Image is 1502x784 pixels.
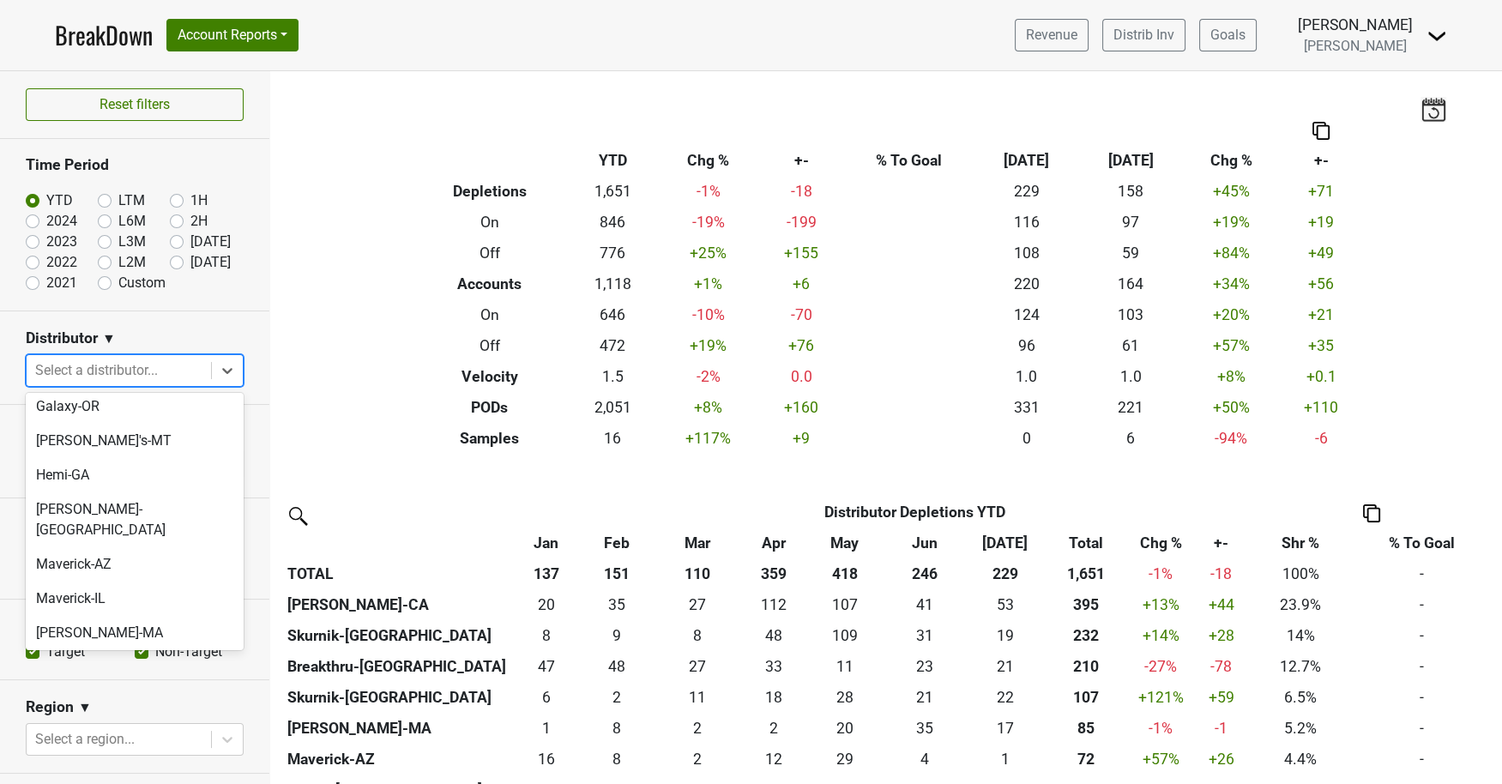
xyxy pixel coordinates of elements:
td: 33.167 [739,651,807,682]
h3: Time Period [26,156,244,174]
th: Feb: activate to sort column ascending [579,528,654,558]
span: ▼ [78,697,92,718]
label: 2H [190,211,208,232]
div: Galaxy-OR [26,389,244,424]
div: 210 [1047,655,1125,678]
td: 20.25 [513,589,579,620]
td: +0.1 [1280,361,1362,392]
th: Jun: activate to sort column ascending [883,528,968,558]
div: 27 [659,655,736,678]
td: +49 [1280,238,1362,268]
th: Chg %: activate to sort column ascending [1129,528,1192,558]
td: 61 [1078,330,1182,361]
th: Jan: activate to sort column ascending [513,528,579,558]
div: 232 [1047,624,1125,647]
th: 110 [654,558,739,589]
td: +8 % [656,392,760,423]
span: -1% [1149,565,1173,582]
div: 28 [811,686,878,709]
th: 229 [968,558,1043,589]
td: +50 % [1182,392,1279,423]
div: 20 [517,594,575,616]
div: 395 [1047,594,1125,616]
th: May: activate to sort column ascending [807,528,882,558]
td: 221 [1078,392,1182,423]
td: 846 [569,207,656,238]
th: On [410,299,569,330]
td: 100% [1250,558,1350,589]
td: -2 % [656,361,760,392]
td: 5.667 [513,682,579,713]
th: % To Goal [842,145,974,176]
label: Custom [118,273,166,293]
td: +34 % [1182,268,1279,299]
td: +35 [1280,330,1362,361]
th: [DATE] [974,145,1078,176]
td: 7.501 [654,620,739,651]
td: 1 [513,713,579,744]
td: 2.083 [654,744,739,775]
td: 16 [569,423,656,454]
div: 27 [659,594,736,616]
div: 11 [659,686,736,709]
td: 96 [974,330,1078,361]
td: 11.166 [654,682,739,713]
td: 20.828 [968,651,1043,682]
div: +59 [1197,686,1246,709]
img: Copy to clipboard [1363,504,1380,522]
th: Chg % [1182,145,1279,176]
td: 27.25 [654,651,739,682]
td: 35.24 [579,589,654,620]
div: 107 [811,594,878,616]
label: 2022 [46,252,77,273]
td: 124 [974,299,1078,330]
div: 6 [517,686,575,709]
div: 19 [971,624,1039,647]
td: 18.083 [739,682,807,713]
td: +56 [1280,268,1362,299]
div: +28 [1197,624,1246,647]
td: +121 % [1129,682,1192,713]
td: 48.499 [739,620,807,651]
td: 47.749 [579,651,654,682]
td: 109.334 [807,620,882,651]
th: Maverick-AZ [283,744,513,775]
td: +8 % [1182,361,1279,392]
div: 9 [583,624,651,647]
a: Revenue [1015,19,1089,51]
td: 59 [1078,238,1182,268]
td: +1 % [656,268,760,299]
div: 20 [811,717,878,739]
div: 48 [583,655,651,678]
td: 20.167 [807,713,882,744]
div: 2 [659,748,736,770]
div: 21 [971,655,1039,678]
td: - [1351,682,1493,713]
td: 21.667 [968,682,1043,713]
span: -18 [1210,565,1232,582]
th: Skurnik-[GEOGRAPHIC_DATA] [283,620,513,651]
td: 12.083 [739,744,807,775]
td: -94 % [1182,423,1279,454]
th: 394.810 [1043,589,1129,620]
td: 164 [1078,268,1182,299]
td: +20 % [1182,299,1279,330]
td: +14 % [1129,620,1192,651]
th: [PERSON_NAME]-MA [283,713,513,744]
div: -78 [1197,655,1246,678]
img: Dropdown Menu [1427,26,1447,46]
td: 229 [974,176,1078,207]
div: 109 [811,624,878,647]
td: 12.7% [1250,651,1350,682]
td: -199 [760,207,842,238]
th: 1,651 [1043,558,1129,589]
div: [PERSON_NAME]-[GEOGRAPHIC_DATA] [26,492,244,547]
td: 111.83 [739,589,807,620]
td: 1,118 [569,268,656,299]
td: 1.5 [579,682,654,713]
div: [PERSON_NAME]-MA [26,616,244,650]
td: 15.667 [513,744,579,775]
td: - [1351,744,1493,775]
a: Goals [1199,19,1257,51]
td: 30.834 [883,620,968,651]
